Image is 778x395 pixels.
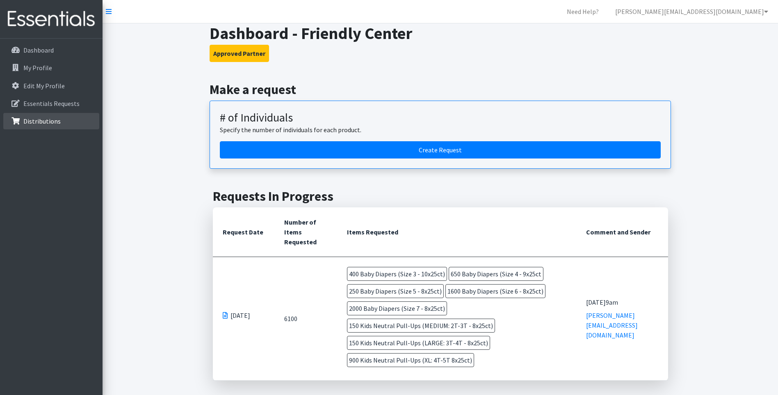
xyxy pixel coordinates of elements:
h2: Requests In Progress [213,188,668,204]
th: Request Date [213,207,274,257]
span: 400 Baby Diapers (Size 3 - 10x25ct) [347,267,447,281]
span: 2000 Baby Diapers (Size 7 - 8x25ct) [347,301,447,315]
th: Comment and Sender [576,207,668,257]
span: 150 Kids Neutral Pull-Ups (MEDIUM: 2T-3T - 8x25ct) [347,319,495,333]
h3: # of Individuals [220,111,661,125]
th: Items Requested [337,207,576,257]
p: Dashboard [23,46,54,54]
p: Specify the number of individuals for each product. [220,125,661,135]
a: [PERSON_NAME][EMAIL_ADDRESS][DOMAIN_NAME] [609,3,775,20]
a: Distributions [3,113,99,129]
a: Edit My Profile [3,78,99,94]
h2: Make a request [210,82,671,97]
th: Number of Items Requested [274,207,338,257]
p: My Profile [23,64,52,72]
p: Edit My Profile [23,82,65,90]
button: Approved Partner [210,45,269,62]
span: 250 Baby Diapers (Size 5 - 8x25ct) [347,284,444,298]
a: My Profile [3,60,99,76]
p: Essentials Requests [23,99,80,108]
img: HumanEssentials [3,5,99,33]
a: Dashboard [3,42,99,58]
a: Essentials Requests [3,95,99,112]
a: [PERSON_NAME][EMAIL_ADDRESS][DOMAIN_NAME] [586,311,638,339]
h1: Dashboard - Friendly Center [210,23,671,43]
p: Distributions [23,117,61,125]
a: Need Help? [560,3,605,20]
span: 900 Kids Neutral Pull-Ups (XL: 4T-5T 8x25ct) [347,353,474,367]
div: [DATE]9am [586,297,658,307]
td: 6100 [274,257,338,381]
span: 650 Baby Diapers (Size 4 - 9x25ct [449,267,543,281]
a: Create a request by number of individuals [220,141,661,158]
span: 150 Kids Neutral Pull-Ups (LARGE: 3T-4T - 8x25ct) [347,336,490,350]
span: [DATE] [230,310,250,320]
span: 1600 Baby Diapers (Size 6 - 8x25ct) [445,284,545,298]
